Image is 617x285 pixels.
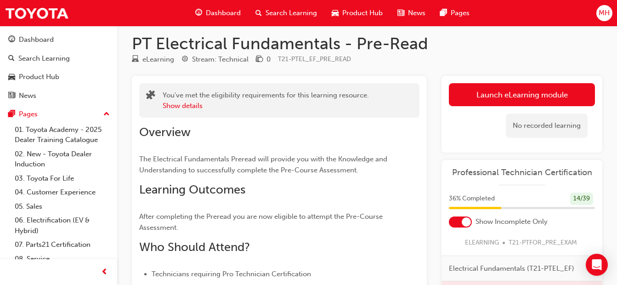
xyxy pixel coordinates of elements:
span: The Electrical Fundamentals Preread will provide you with the Knowledge and Understanding to succ... [139,155,389,174]
span: guage-icon [8,36,15,44]
a: Product Hub [4,68,113,85]
div: No recorded learning [506,114,588,138]
span: After completing the Preread you are now eligible to attempt the Pre-Course Assessment. [139,212,385,232]
span: ELEARNING [465,238,499,248]
span: Product Hub [342,8,383,18]
span: news-icon [397,7,404,19]
span: MH [599,8,610,18]
span: search-icon [255,7,262,19]
a: 01. Toyota Academy - 2025 Dealer Training Catalogue [11,123,113,147]
button: DashboardSearch LearningProduct HubNews [4,29,113,106]
span: puzzle-icon [146,91,155,102]
span: learningResourceType_ELEARNING-icon [132,56,139,64]
a: News [4,87,113,104]
span: 36 % Completed [449,194,495,204]
a: guage-iconDashboard [188,4,248,23]
div: eLearning [142,54,174,65]
div: Stream: Technical [192,54,249,65]
span: guage-icon [195,7,202,19]
a: 02. New - Toyota Dealer Induction [11,147,113,171]
button: Pages [4,106,113,123]
span: Learning resource code [278,55,351,63]
a: car-iconProduct Hub [324,4,390,23]
div: Pages [19,109,38,120]
div: Stream [181,54,249,65]
span: T21-PTFOR_PRE_EXAM [509,238,577,248]
a: 03. Toyota For Life [11,171,113,186]
button: MH [596,5,612,21]
span: News [408,8,425,18]
h1: PT Electrical Fundamentals - Pre-Read [132,34,602,54]
span: Search Learning [266,8,317,18]
a: 05. Sales [11,199,113,214]
div: Open Intercom Messenger [586,254,608,276]
span: Electrical Fundamentals (T21-PTEL_EF) [449,263,574,274]
a: 06. Electrification (EV & Hybrid) [11,213,113,238]
div: Search Learning [18,53,70,64]
a: Launch eLearning module [449,83,595,106]
a: Search Learning [4,50,113,67]
div: Price [256,54,271,65]
div: 0 [266,54,271,65]
span: search-icon [8,55,15,63]
span: target-icon [181,56,188,64]
a: 07. Parts21 Certification [11,238,113,252]
a: pages-iconPages [433,4,477,23]
span: Show Incomplete Only [475,217,548,227]
span: Overview [139,125,191,139]
span: Learning Outcomes [139,182,245,197]
span: pages-icon [8,110,15,119]
div: News [19,91,36,101]
span: up-icon [103,108,110,120]
a: Dashboard [4,31,113,48]
a: 04. Customer Experience [11,185,113,199]
span: money-icon [256,56,263,64]
span: Pages [451,8,470,18]
span: news-icon [8,92,15,100]
span: car-icon [8,73,15,81]
div: Product Hub [19,72,59,82]
span: Who Should Attend? [139,240,250,254]
a: Professional Technician Certification [449,167,595,178]
a: PT Fundamentals of Repair - Pre-Course Assessment [465,218,594,237]
span: Technicians requiring Pro Technician Certification [152,270,311,278]
div: You've met the eligibility requirements for this learning resource. [163,90,369,111]
span: car-icon [332,7,339,19]
a: news-iconNews [390,4,433,23]
button: Show details [163,101,203,111]
div: 14 / 39 [570,193,593,205]
span: pages-icon [440,7,447,19]
a: search-iconSearch Learning [248,4,324,23]
div: Dashboard [19,34,54,45]
img: Trak [5,3,69,23]
a: 08. Service [11,252,113,266]
span: Dashboard [206,8,241,18]
div: Type [132,54,174,65]
span: prev-icon [101,267,108,278]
